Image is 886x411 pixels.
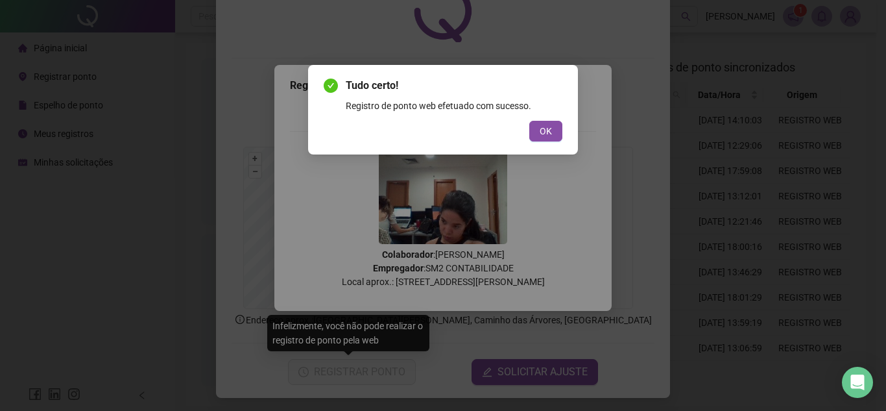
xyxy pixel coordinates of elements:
div: Open Intercom Messenger [842,367,873,398]
span: OK [540,124,552,138]
span: Tudo certo! [346,78,562,93]
div: Registro de ponto web efetuado com sucesso. [346,99,562,113]
button: OK [529,121,562,142]
span: check-circle [324,79,338,93]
